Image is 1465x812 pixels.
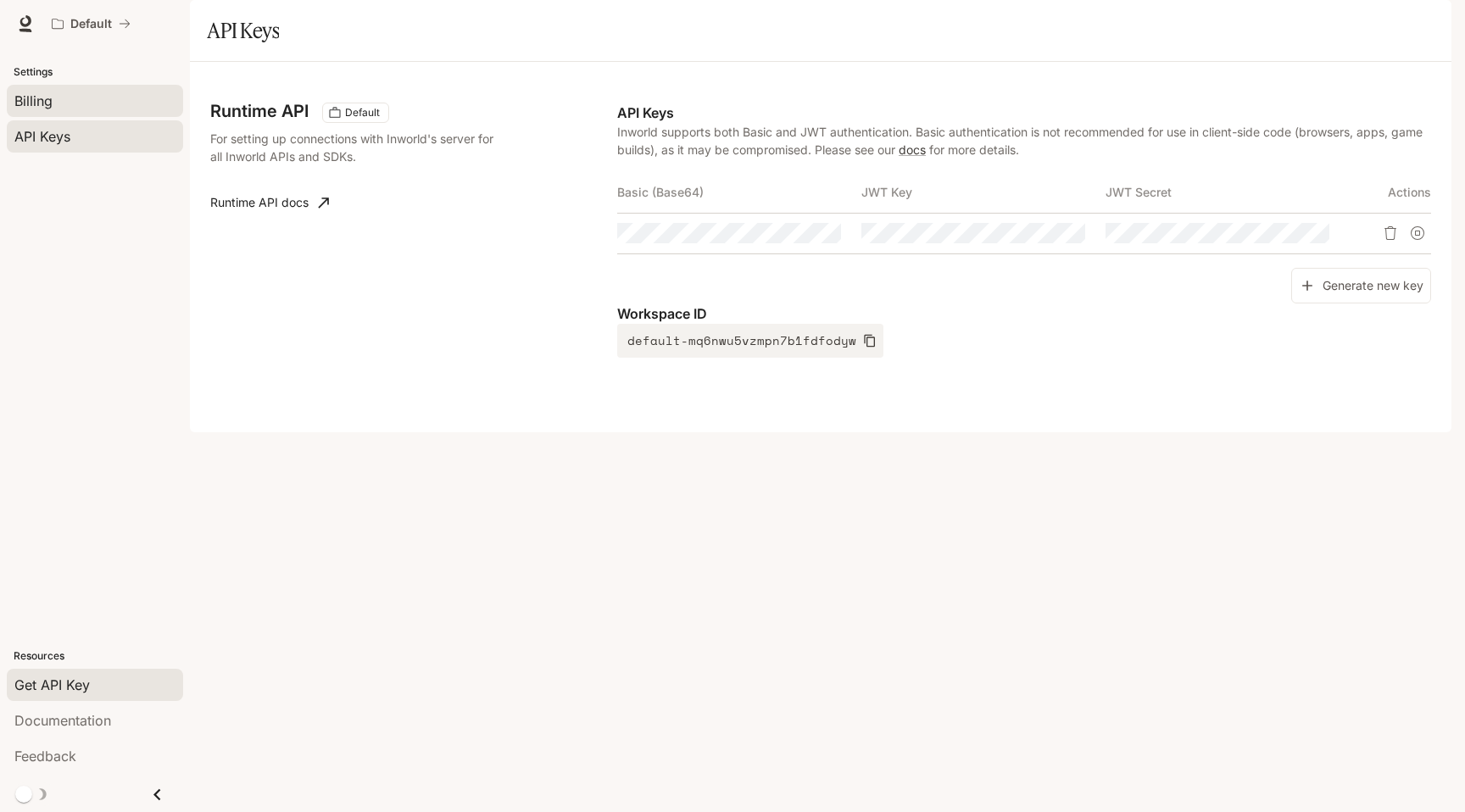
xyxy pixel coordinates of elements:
p: For setting up connections with Inworld's server for all Inworld APIs and SDKs. [210,130,505,165]
th: JWT Secret [1106,172,1350,213]
p: Inworld supports both Basic and JWT authentication. Basic authentication is not recommended for u... [617,123,1431,159]
p: Workspace ID [617,303,1431,324]
p: API Keys [617,103,1431,123]
th: Basic (Base64) [617,172,861,213]
th: Actions [1350,172,1431,213]
button: Suspend API key [1404,220,1431,247]
a: Runtime API docs [203,186,336,220]
h3: Runtime API [210,103,309,120]
a: docs [899,142,926,157]
div: These keys will apply to your current workspace only [322,103,389,123]
button: Delete API key [1377,220,1404,247]
p: Default [70,17,112,31]
button: default-mq6nwu5vzmpn7b1fdfodyw [617,324,883,358]
button: All workspaces [44,7,138,41]
button: Generate new key [1291,268,1431,304]
h1: API Keys [207,14,279,47]
span: Default [338,105,387,120]
th: JWT Key [861,172,1106,213]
